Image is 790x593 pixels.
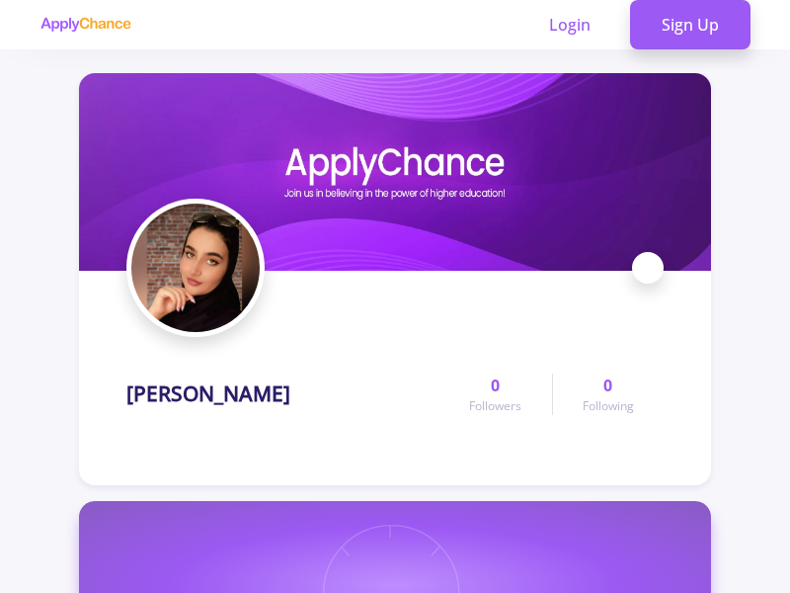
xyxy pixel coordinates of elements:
img: applychance logo text only [39,17,131,33]
span: Following [583,397,634,415]
h1: [PERSON_NAME] [126,381,290,406]
span: 0 [603,374,612,397]
img: Mehrnush Salehipourcover image [79,73,711,271]
a: 0Followers [439,374,551,415]
a: 0Following [552,374,664,415]
span: Followers [469,397,521,415]
span: 0 [491,374,500,397]
img: Mehrnush Salehipouravatar [131,204,260,332]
